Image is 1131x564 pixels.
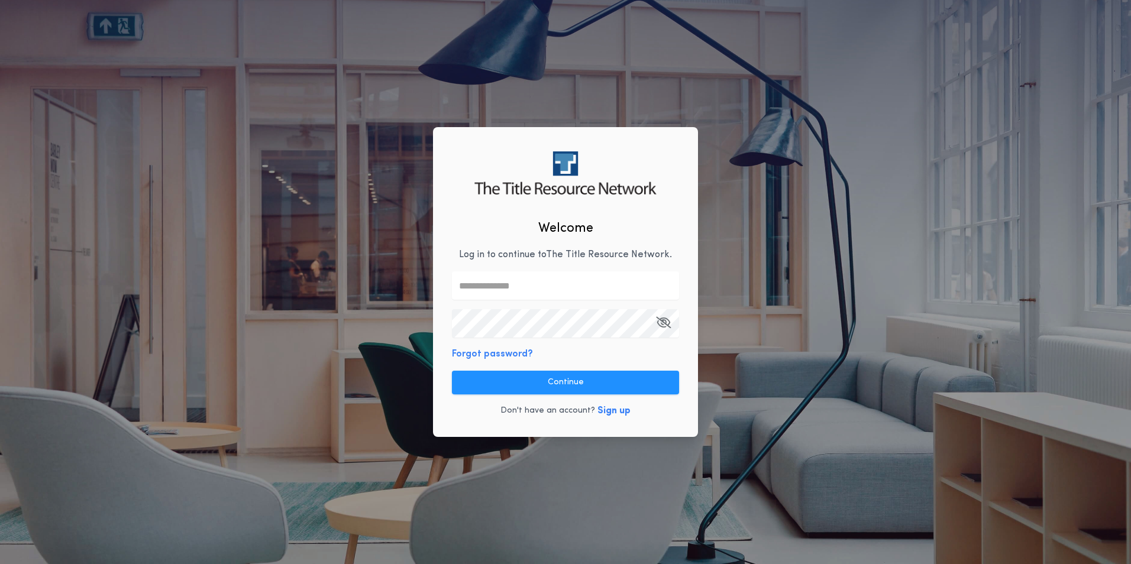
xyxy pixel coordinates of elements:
[474,151,656,195] img: logo
[452,371,679,394] button: Continue
[459,248,672,262] p: Log in to continue to The Title Resource Network .
[597,404,631,418] button: Sign up
[538,219,593,238] h2: Welcome
[452,347,533,361] button: Forgot password?
[500,405,595,417] p: Don't have an account?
